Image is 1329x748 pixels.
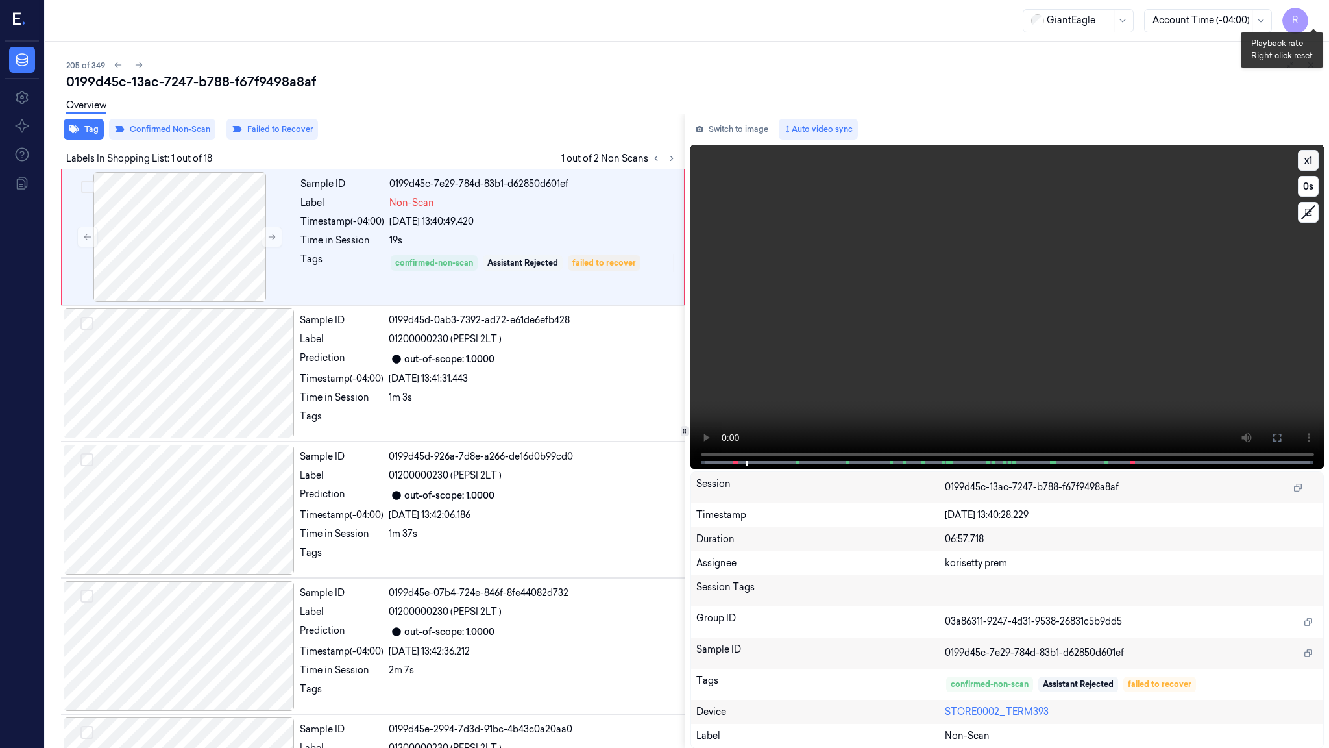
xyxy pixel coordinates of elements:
div: Sample ID [300,723,384,736]
button: 0s [1298,176,1319,197]
span: Non-Scan [945,729,990,743]
button: Tag [64,119,104,140]
div: Duration [696,532,945,546]
span: 0199d45c-13ac-7247-b788-f67f9498a8af [945,480,1119,494]
div: [DATE] 13:42:06.186 [389,508,677,522]
div: Prediction [300,351,384,367]
div: Assistant Rejected [487,257,558,269]
button: Select row [81,181,94,193]
div: Time in Session [300,391,384,405]
button: Select row [80,590,93,603]
div: Group ID [696,612,945,632]
div: 1m 37s [389,527,677,541]
div: 0199d45d-0ab3-7392-ad72-e61de6efb428 [389,314,677,327]
div: Device [696,705,945,719]
button: Confirmed Non-Scan [109,119,215,140]
div: STORE0002_TERM393 [945,705,1318,719]
span: 01200000230 (PEPSI 2LT ) [389,605,502,619]
div: Sample ID [696,643,945,664]
button: Switch to image [690,119,774,140]
button: Select row [80,317,93,330]
div: Assignee [696,556,945,570]
div: out-of-scope: 1.0000 [404,353,494,366]
div: [DATE] 13:41:31.443 [389,372,677,386]
div: Tags [300,253,384,273]
div: [DATE] 13:40:49.420 [389,215,676,229]
div: 19s [389,234,676,247]
div: Label [300,196,384,210]
div: failed to recover [572,257,636,269]
div: Timestamp (-04:00) [300,215,384,229]
button: Auto video sync [779,119,858,140]
span: 0199d45c-7e29-784d-83b1-d62850d601ef [945,646,1124,660]
div: 2m 7s [389,664,677,677]
div: 0199d45c-13ac-7247-b788-f67f9498a8af [66,73,1319,91]
div: [DATE] 13:40:28.229 [945,508,1318,522]
div: Session [696,477,945,498]
div: Label [300,469,384,482]
div: 0199d45e-07b4-724e-846f-8fe44082d732 [389,586,677,600]
div: [DATE] 13:42:36.212 [389,645,677,658]
div: confirmed-non-scan [395,257,473,269]
div: 06:57.718 [945,532,1318,546]
span: 03a86311-9247-4d31-9538-26831c5b9dd5 [945,615,1122,629]
div: Sample ID [300,586,384,600]
div: out-of-scope: 1.0000 [404,489,494,503]
div: 0199d45e-2994-7d3d-91bc-4b43c0a20aa0 [389,723,677,736]
div: Timestamp (-04:00) [300,645,384,658]
div: out-of-scope: 1.0000 [404,625,494,639]
button: Select row [80,726,93,739]
div: confirmed-non-scan [951,679,1029,690]
a: Overview [66,99,106,114]
div: Label [696,729,945,743]
div: Time in Session [300,527,384,541]
div: Prediction [300,624,384,640]
div: Label [300,605,384,619]
div: failed to recover [1128,679,1191,690]
button: R [1282,8,1308,34]
span: Non-Scan [389,196,434,210]
div: Tags [696,674,945,695]
div: Prediction [300,488,384,503]
div: Time in Session [300,234,384,247]
div: Timestamp [696,508,945,522]
span: 01200000230 (PEPSI 2LT ) [389,469,502,482]
div: Label [300,332,384,346]
button: x1 [1298,150,1319,171]
div: Sample ID [300,177,384,191]
div: Sample ID [300,450,384,464]
div: Timestamp (-04:00) [300,508,384,522]
span: Labels In Shopping List: 1 out of 18 [66,152,212,166]
div: Tags [300,546,384,567]
div: Tags [300,410,384,430]
span: 01200000230 (PEPSI 2LT ) [389,332,502,346]
span: 1 out of 2 Non Scans [561,151,679,166]
div: Sample ID [300,314,384,327]
div: Timestamp (-04:00) [300,372,384,386]
div: Tags [300,682,384,703]
div: Time in Session [300,664,384,677]
div: 0199d45d-926a-7d8e-a266-de16d0b99cd0 [389,450,677,464]
div: korisetty prem [945,556,1318,570]
div: Session Tags [696,580,945,601]
div: 0199d45c-7e29-784d-83b1-d62850d601ef [389,177,676,191]
span: 205 of 349 [66,60,105,71]
button: Select row [80,453,93,466]
div: 1m 3s [389,391,677,405]
div: Assistant Rejected [1043,679,1114,690]
button: Failed to Recover [226,119,318,140]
